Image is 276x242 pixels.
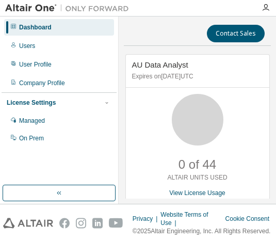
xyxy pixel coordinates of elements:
[225,215,273,223] div: Cookie Consent
[19,42,35,50] div: Users
[132,60,188,69] span: AU Data Analyst
[19,60,52,69] div: User Profile
[207,25,265,42] button: Contact Sales
[109,218,123,229] img: youtube.svg
[133,215,160,223] div: Privacy
[92,218,103,229] img: linkedin.svg
[178,156,216,173] p: 0 of 44
[167,173,227,182] p: ALTAIR UNITS USED
[19,117,45,125] div: Managed
[19,23,52,31] div: Dashboard
[3,218,53,229] img: altair_logo.svg
[169,189,225,197] a: View License Usage
[7,99,56,107] div: License Settings
[76,218,86,229] img: instagram.svg
[160,211,225,227] div: Website Terms of Use
[59,218,70,229] img: facebook.svg
[19,79,65,87] div: Company Profile
[132,72,261,81] p: Expires on [DATE] UTC
[19,134,44,142] div: On Prem
[5,3,134,13] img: Altair One
[133,227,273,236] p: © 2025 Altair Engineering, Inc. All Rights Reserved.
